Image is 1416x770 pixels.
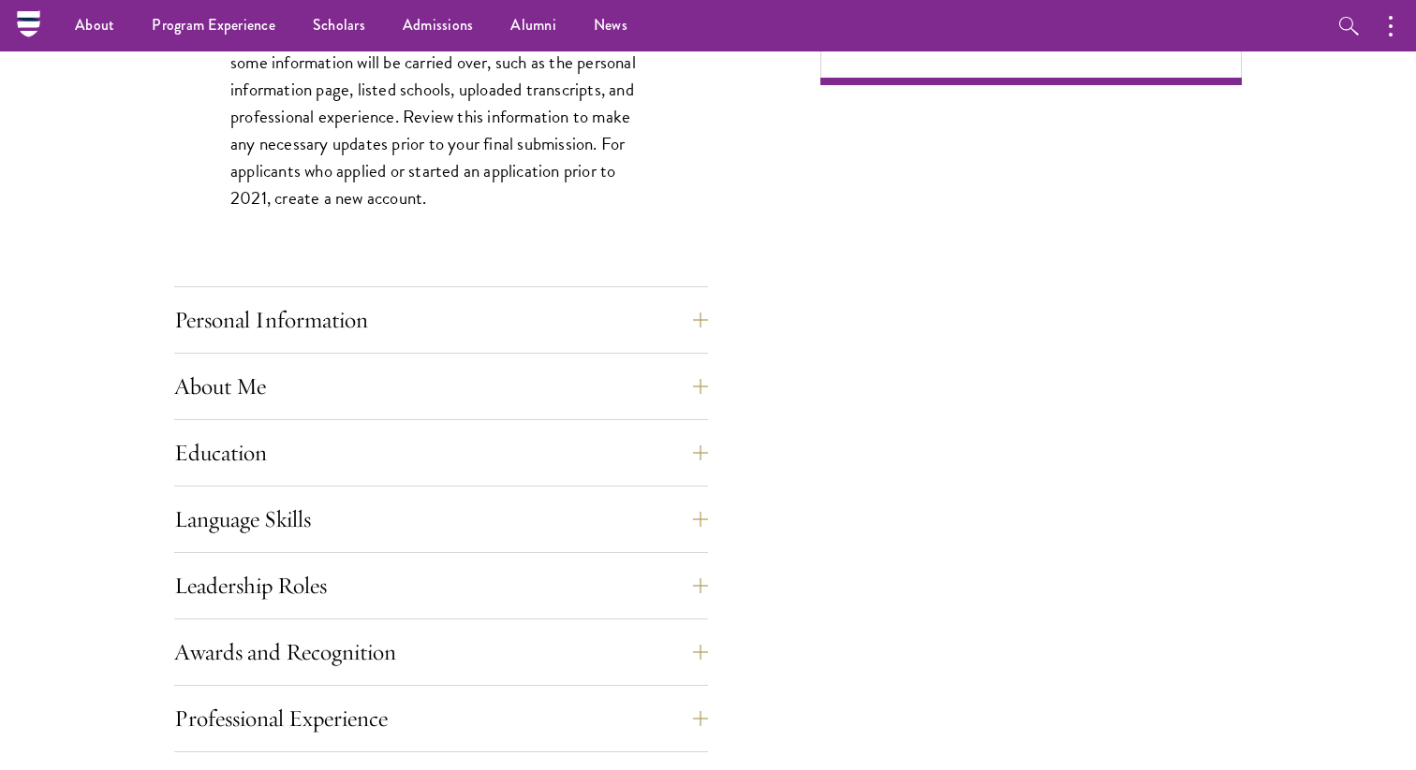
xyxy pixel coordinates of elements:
[174,497,708,542] button: Language Skills
[174,696,708,741] button: Professional Experience
[174,563,708,608] button: Leadership Roles
[174,298,708,342] button: Personal Information
[174,364,708,409] button: About Me
[174,630,708,675] button: Awards and Recognition
[174,430,708,475] button: Education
